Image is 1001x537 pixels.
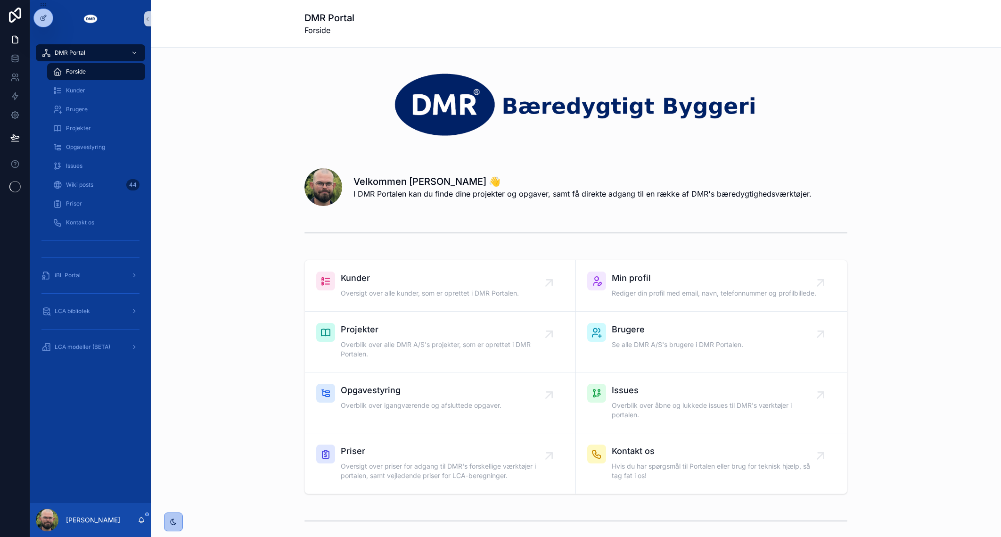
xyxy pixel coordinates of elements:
a: Brugere [47,101,145,118]
img: App logo [83,11,98,26]
p: [PERSON_NAME] [66,515,120,525]
a: Forside [47,63,145,80]
span: Projekter [66,124,91,132]
a: Priser [47,195,145,212]
span: Overblik over åbne og lukkede issues til DMR's værktøjer i portalen. [612,401,820,420]
span: Wiki posts [66,181,93,189]
a: KunderOversigt over alle kunder, som er oprettet i DMR Portalen. [305,260,576,312]
span: Brugere [66,106,88,113]
a: Kontakt osHvis du har spørgsmål til Portalen eller brug for teknisk hjælp, så tag fat i os! [576,433,847,494]
span: Kontakt os [612,445,820,458]
span: Se alle DMR A/S's brugere i DMR Portalen. [612,340,743,349]
span: Issues [66,162,82,170]
a: LCA bibliotek [36,303,145,320]
span: Rediger din profil med email, navn, telefonnummer og profilbillede. [612,289,816,298]
a: LCA modeller (BETA) [36,339,145,355]
h1: Velkommen [PERSON_NAME] 👋 [353,175,812,188]
span: Priser [66,200,82,207]
span: Forside [304,25,354,36]
span: LCA bibliotek [55,307,90,315]
a: Kunder [47,82,145,99]
a: BrugereSe alle DMR A/S's brugere i DMR Portalen. [576,312,847,372]
a: iBL Portal [36,267,145,284]
a: Projekter [47,120,145,137]
span: iBL Portal [55,272,81,279]
span: Oversigt over priser for adgang til DMR's forskellige værktøjer i portalen, samt vejledende prise... [341,462,549,480]
a: Kontakt os [47,214,145,231]
a: ProjekterOverblik over alle DMR A/S's projekter, som er oprettet i DMR Portalen. [305,312,576,372]
span: Hvis du har spørgsmål til Portalen eller brug for teknisk hjælp, så tag fat i os! [612,462,820,480]
span: Issues [612,384,820,397]
a: IssuesOverblik over åbne og lukkede issues til DMR's værktøjer i portalen. [576,372,847,433]
a: Issues [47,157,145,174]
img: 30475-dmr_logo_baeredygtigt-byggeri_space-arround---noloco---narrow---transparrent---white-DMR.png [304,70,847,138]
span: Forside [66,68,86,75]
span: Kontakt os [66,219,94,226]
span: Overblik over igangværende og afsluttede opgaver. [341,401,501,410]
span: Priser [341,445,549,458]
a: OpgavestyringOverblik over igangværende og afsluttede opgaver. [305,372,576,433]
span: Overblik over alle DMR A/S's projekter, som er oprettet i DMR Portalen. [341,340,549,359]
a: DMR Portal [36,44,145,61]
span: LCA modeller (BETA) [55,343,110,351]
div: scrollable content [30,38,151,368]
div: 44 [126,179,139,190]
span: Kunder [66,87,85,94]
span: Kunder [341,272,519,285]
span: I DMR Portalen kan du finde dine projekter og opgaver, samt få direkte adgang til en række af DMR... [353,188,812,199]
span: Opgavestyring [66,143,105,151]
a: Min profilRediger din profil med email, navn, telefonnummer og profilbillede. [576,260,847,312]
span: Min profil [612,272,816,285]
span: Opgavestyring [341,384,501,397]
h1: DMR Portal [304,11,354,25]
a: PriserOversigt over priser for adgang til DMR's forskellige værktøjer i portalen, samt vejledende... [305,433,576,494]
span: DMR Portal [55,49,85,57]
span: Brugere [612,323,743,336]
span: Projekter [341,323,549,336]
a: Wiki posts44 [47,176,145,193]
a: Opgavestyring [47,139,145,156]
span: Oversigt over alle kunder, som er oprettet i DMR Portalen. [341,289,519,298]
